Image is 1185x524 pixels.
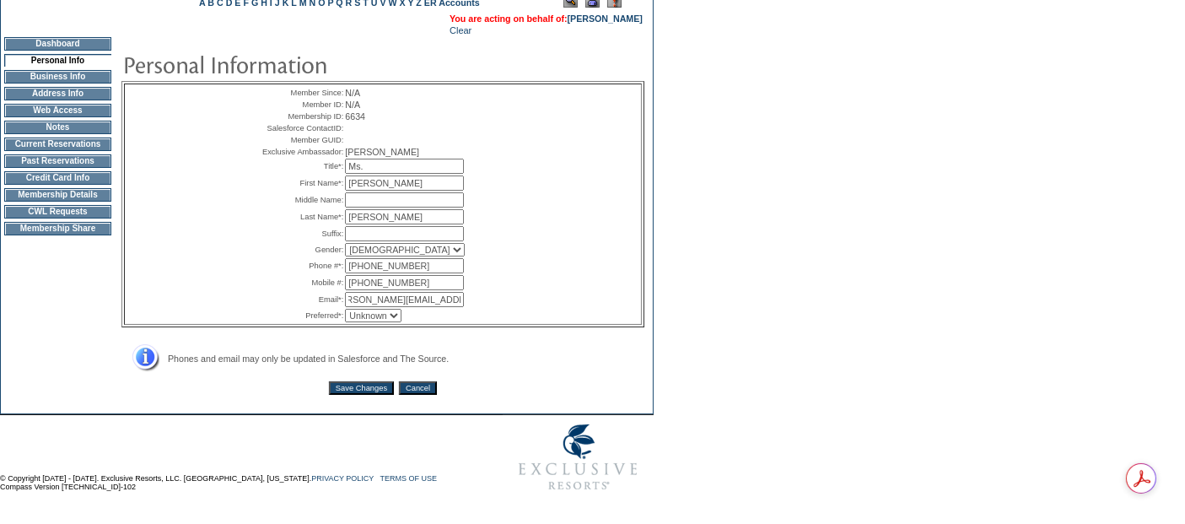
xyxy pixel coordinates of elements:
td: Exclusive Ambassador: [258,147,343,157]
input: Save Changes [329,381,394,395]
span: N/A [345,100,360,110]
td: Title*: [258,159,343,174]
img: pgTtlPersonalInfo.gif [122,47,460,81]
img: Exclusive Resorts [503,415,654,500]
td: Preferred*: [258,309,343,322]
td: Last Name*: [258,209,343,224]
a: [PERSON_NAME] [568,14,643,24]
td: Salesforce ContactID: [258,123,343,133]
td: Membership Share [4,222,111,235]
td: Dashboard [4,37,111,51]
td: Credit Card Info [4,171,111,185]
td: Personal Info [4,54,111,67]
td: Member ID: [258,100,343,110]
a: TERMS OF USE [380,474,438,483]
a: PRIVACY POLICY [311,474,374,483]
td: Mobile #: [258,275,343,290]
td: Suffix: [258,226,343,241]
td: Member GUID: [258,135,343,145]
td: Member Since: [258,88,343,98]
td: Gender: [258,243,343,257]
span: Phones and email may only be updated in Salesforce and The Source. [168,354,449,364]
td: First Name*: [258,176,343,191]
td: Email*: [258,292,343,307]
td: Current Reservations [4,138,111,151]
td: CWL Requests [4,205,111,219]
a: Clear [450,25,471,35]
td: Membership Details [4,188,111,202]
span: [PERSON_NAME] [345,147,419,157]
span: 6634 [345,111,365,122]
td: Membership ID: [258,111,343,122]
td: Business Info [4,70,111,84]
td: Phone #*: [258,258,343,273]
td: Middle Name: [258,192,343,208]
span: You are acting on behalf of: [450,14,643,24]
td: Notes [4,121,111,134]
img: Address Info [121,344,159,372]
input: Cancel [399,381,437,395]
td: Address Info [4,87,111,100]
span: N/A [345,88,360,98]
td: Web Access [4,104,111,117]
td: Past Reservations [4,154,111,168]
